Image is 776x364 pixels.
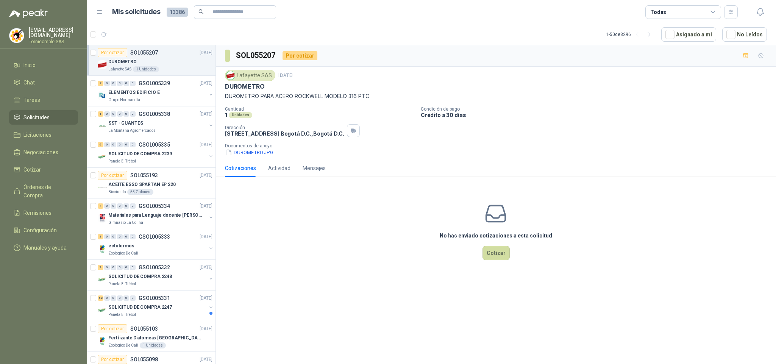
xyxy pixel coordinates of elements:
a: Chat [9,75,78,90]
p: Zoologico De Cali [108,250,138,256]
div: 0 [111,295,116,301]
button: DUROMETRO.JPG [225,148,274,156]
p: [DATE] [200,111,212,118]
p: Fertilizante Diatomeas [GEOGRAPHIC_DATA] 25kg Polvo [108,334,203,342]
div: 52 [98,295,103,301]
div: 0 [111,234,116,239]
a: Manuales y ayuda [9,241,78,255]
img: Company Logo [98,306,107,315]
p: Grupo Normandía [108,97,140,103]
p: GSOL005335 [139,142,170,147]
div: 0 [104,81,110,86]
p: La Montaña Agromercados [108,128,156,134]
a: 7 0 0 0 0 0 GSOL005334[DATE] Company LogoMateriales para Lenguaje docente [PERSON_NAME]Gimnasio L... [98,202,214,226]
div: 0 [117,295,123,301]
span: Remisiones [23,209,52,217]
span: Inicio [23,61,36,69]
a: 2 0 0 0 0 0 GSOL005339[DATE] Company LogoELEMENTOS EDIFICIO EGrupo Normandía [98,79,214,103]
p: GSOL005333 [139,234,170,239]
p: Crédito a 30 días [421,112,773,118]
p: Cantidad [225,106,415,112]
p: GSOL005339 [139,81,170,86]
p: [DATE] [278,72,294,79]
span: Licitaciones [23,131,52,139]
p: Biocirculo [108,189,126,195]
div: 7 [98,203,103,209]
p: SOL055103 [130,326,158,331]
div: 0 [111,81,116,86]
div: 0 [111,142,116,147]
img: Company Logo [98,152,107,161]
a: Órdenes de Compra [9,180,78,203]
div: 0 [104,234,110,239]
a: 6 0 0 0 0 0 GSOL005335[DATE] Company LogoSOLICITUD DE COMPRA 2239Panela El Trébol [98,140,214,164]
div: 0 [111,203,116,209]
div: 0 [104,265,110,270]
span: Solicitudes [23,113,50,122]
a: Configuración [9,223,78,237]
a: Licitaciones [9,128,78,142]
div: 0 [130,203,136,209]
button: Cotizar [482,246,510,260]
button: No Leídos [722,27,767,42]
div: 0 [123,295,129,301]
a: Negociaciones [9,145,78,159]
p: [DATE] [200,325,212,333]
div: Por cotizar [283,51,317,60]
img: Company Logo [98,244,107,253]
p: Materiales para Lenguaje docente [PERSON_NAME] [108,212,203,219]
div: Lafayette SAS [225,70,275,81]
p: Documentos de apoyo [225,143,773,148]
div: Mensajes [303,164,326,172]
span: Cotizar [23,166,41,174]
img: Company Logo [98,275,107,284]
span: Chat [23,78,35,87]
div: 0 [130,81,136,86]
p: [STREET_ADDRESS] Bogotá D.C. , Bogotá D.C. [225,130,344,137]
p: GSOL005338 [139,111,170,117]
p: Panela El Trébol [108,158,136,164]
p: SOLICITUD DE COMPRA 2247 [108,304,172,311]
span: Configuración [23,226,57,234]
div: Actividad [268,164,290,172]
p: ectotermos [108,242,134,250]
h3: No has enviado cotizaciones a esta solicitud [440,231,552,240]
div: 0 [123,265,129,270]
div: 0 [104,295,110,301]
div: 1 [98,111,103,117]
img: Company Logo [98,91,107,100]
div: 0 [123,142,129,147]
a: Por cotizarSOL055207[DATE] Company LogoDUROMETROLafayette SAS1 Unidades [87,45,215,76]
p: GSOL005334 [139,203,170,209]
a: Cotizar [9,162,78,177]
div: 0 [104,111,110,117]
img: Company Logo [98,336,107,345]
div: 1 Unidades [140,342,166,348]
img: Company Logo [98,214,107,223]
div: 1 - 50 de 8296 [606,28,655,41]
div: 0 [123,111,129,117]
div: 7 [98,265,103,270]
p: DUROMETRO PARA ACERO ROCKWELL MODELO 316 PTC [225,92,767,100]
div: 0 [111,111,116,117]
p: [DATE] [200,233,212,241]
div: Por cotizar [98,324,127,333]
p: [DATE] [200,141,212,148]
div: 0 [117,234,123,239]
div: 0 [130,265,136,270]
img: Company Logo [98,183,107,192]
div: 0 [104,142,110,147]
img: Company Logo [9,28,24,43]
a: 52 0 0 0 0 0 GSOL005331[DATE] Company LogoSOLICITUD DE COMPRA 2247Panela El Trébol [98,294,214,318]
a: 3 0 0 0 0 0 GSOL005333[DATE] Company LogoectotermosZoologico De Cali [98,232,214,256]
div: 3 [98,234,103,239]
div: 0 [117,203,123,209]
div: 0 [130,111,136,117]
p: SOLICITUD DE COMPRA 2239 [108,150,172,158]
div: 0 [130,142,136,147]
div: 2 [98,81,103,86]
p: [DATE] [200,295,212,302]
p: [EMAIL_ADDRESS][DOMAIN_NAME] [29,27,78,38]
div: Unidades [229,112,252,118]
div: 6 [98,142,103,147]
